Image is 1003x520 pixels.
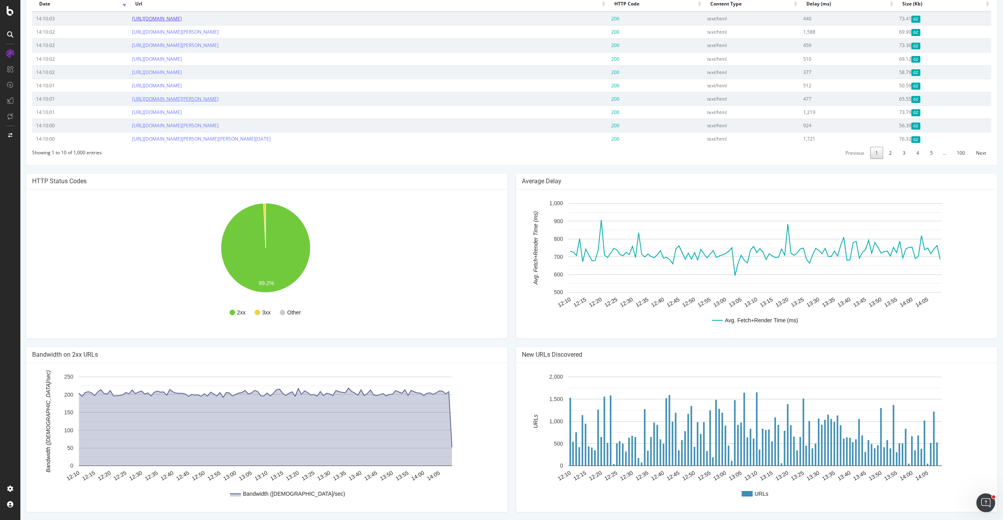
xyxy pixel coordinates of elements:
[45,469,60,482] text: 12:10
[779,65,875,79] td: 377
[875,12,971,25] td: 73.41
[875,79,971,92] td: 50.59
[850,147,863,159] a: 1
[891,136,900,143] span: Gzipped Content
[12,52,108,65] td: 14:10:02
[878,469,894,482] text: 14:00
[529,418,543,424] text: 1,000
[534,218,543,224] text: 900
[529,396,543,402] text: 1,500
[754,296,769,308] text: 13:20
[891,109,900,116] span: Gzipped Content
[217,469,233,482] text: 13:05
[905,147,918,159] a: 5
[12,12,108,25] td: 14:10:03
[683,79,779,92] td: text/html
[894,469,909,482] text: 14:05
[501,177,971,185] h4: Average Delay
[891,83,900,89] span: Gzipped Content
[567,469,583,482] text: 12:20
[676,296,692,308] text: 12:55
[12,38,108,52] td: 14:10:02
[816,296,831,308] text: 13:40
[754,469,769,482] text: 13:20
[536,469,552,482] text: 12:10
[112,122,198,129] a: [URL][DOMAIN_NAME][PERSON_NAME]
[501,351,971,359] h4: New URLs Discovered
[534,271,543,278] text: 600
[891,147,904,159] a: 4
[112,82,161,89] a: [URL][DOMAIN_NAME]
[816,469,831,482] text: 13:40
[112,56,161,62] a: [URL][DOMAIN_NAME]
[552,296,567,308] text: 12:15
[661,469,676,482] text: 12:50
[832,469,847,482] text: 13:45
[12,92,108,105] td: 14:10:01
[44,427,53,433] text: 100
[683,12,779,25] td: text/html
[785,469,800,482] text: 13:30
[875,52,971,65] td: 69.12
[918,150,931,156] span: …
[847,469,862,482] text: 13:50
[779,132,875,145] td: 1,721
[512,414,518,428] text: URLs
[800,469,816,482] text: 13:35
[683,38,779,52] td: text/html
[683,92,779,105] td: text/html
[591,56,599,62] span: 200
[12,105,108,119] td: 14:10:01
[233,469,248,482] text: 13:10
[343,469,358,482] text: 13:45
[112,96,198,102] a: [URL][DOMAIN_NAME][PERSON_NAME]
[779,79,875,92] td: 512
[50,462,53,469] text: 0
[112,15,161,22] a: [URL][DOMAIN_NAME]
[12,119,108,132] td: 14:10:00
[950,147,971,159] a: Next
[875,119,971,132] td: 56.39
[591,82,599,89] span: 200
[878,296,894,308] text: 14:00
[891,29,900,36] span: Gzipped Content
[12,25,108,38] td: 14:10:02
[12,132,108,145] td: 14:10:00
[707,296,722,308] text: 13:05
[779,38,875,52] td: 459
[779,12,875,25] td: 440
[591,122,599,129] span: 200
[12,195,478,332] svg: A chart.
[264,469,280,482] text: 13:20
[61,469,76,482] text: 12:15
[683,52,779,65] td: text/html
[820,147,849,159] a: Previous
[683,65,779,79] td: text/html
[591,29,599,35] span: 200
[501,369,968,506] svg: A chart.
[739,469,754,482] text: 13:15
[800,296,816,308] text: 13:35
[583,296,598,308] text: 12:25
[242,309,250,316] text: 3xx
[202,469,217,482] text: 13:00
[44,409,53,415] text: 150
[864,147,876,159] a: 2
[267,309,281,316] text: Other
[249,469,264,482] text: 13:15
[374,469,389,482] text: 13:55
[112,135,250,142] a: [URL][DOMAIN_NAME][PERSON_NAME][PERSON_NAME][DATE]
[707,469,722,482] text: 13:05
[591,96,599,102] span: 200
[583,469,598,482] text: 12:25
[976,493,995,512] iframe: Intercom live chat
[186,469,201,482] text: 12:55
[76,469,92,482] text: 12:20
[529,374,543,380] text: 2,000
[591,15,599,22] span: 200
[591,69,599,76] span: 200
[599,469,614,482] text: 12:30
[832,296,847,308] text: 13:45
[12,79,108,92] td: 14:10:01
[12,369,478,506] div: A chart.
